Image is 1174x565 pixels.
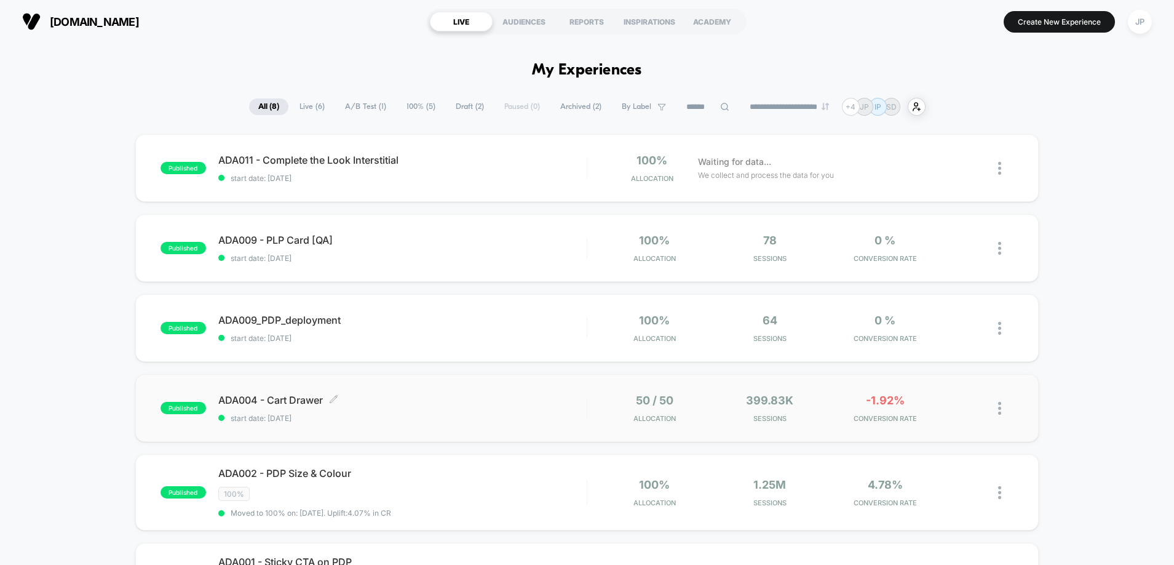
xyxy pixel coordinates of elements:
[715,334,825,343] span: Sessions
[868,478,903,491] span: 4.78%
[161,162,206,174] span: published
[830,254,940,263] span: CONVERSION RATE
[161,486,206,499] span: published
[397,98,445,115] span: 100% ( 5 )
[998,322,1001,335] img: close
[753,478,786,491] span: 1.25M
[631,174,673,183] span: Allocation
[555,12,618,31] div: REPORTS
[998,162,1001,175] img: close
[622,102,651,111] span: By Label
[639,234,670,247] span: 100%
[161,402,206,414] span: published
[493,12,555,31] div: AUDIENCES
[231,508,391,518] span: Moved to 100% on: [DATE] . Uplift: 4.07% in CR
[830,334,940,343] span: CONVERSION RATE
[551,98,611,115] span: Archived ( 2 )
[830,414,940,423] span: CONVERSION RATE
[822,103,829,110] img: end
[636,394,673,407] span: 50 / 50
[218,414,587,423] span: start date: [DATE]
[18,12,143,31] button: [DOMAIN_NAME]
[698,155,771,169] span: Waiting for data...
[746,394,793,407] span: 399.83k
[875,234,895,247] span: 0 %
[50,15,139,28] span: [DOMAIN_NAME]
[681,12,744,31] div: ACADEMY
[886,102,897,111] p: SD
[1124,9,1156,34] button: JP
[633,499,676,507] span: Allocation
[715,254,825,263] span: Sessions
[698,169,834,181] span: We collect and process the data for you
[218,154,587,166] span: ADA011 - Complete the Look Interstitial
[218,487,250,501] span: 100%
[763,234,777,247] span: 78
[715,414,825,423] span: Sessions
[998,242,1001,255] img: close
[830,499,940,507] span: CONVERSION RATE
[218,314,587,326] span: ADA009_PDP_deployment
[842,98,860,116] div: + 4
[998,486,1001,499] img: close
[618,12,681,31] div: INSPIRATIONS
[532,62,642,79] h1: My Experiences
[1004,11,1115,33] button: Create New Experience
[860,102,869,111] p: JP
[866,394,905,407] span: -1.92%
[637,154,667,167] span: 100%
[290,98,334,115] span: Live ( 6 )
[218,467,587,479] span: ADA002 - PDP Size & Colour
[633,334,676,343] span: Allocation
[218,394,587,406] span: ADA004 - Cart Drawer
[875,102,881,111] p: IP
[633,254,676,263] span: Allocation
[639,478,670,491] span: 100%
[639,314,670,327] span: 100%
[218,334,587,343] span: start date: [DATE]
[22,12,41,31] img: Visually logo
[430,12,493,31] div: LIVE
[218,234,587,246] span: ADA009 - PLP Card [QA]
[161,322,206,334] span: published
[1128,10,1152,34] div: JP
[715,499,825,507] span: Sessions
[633,414,676,423] span: Allocation
[763,314,777,327] span: 64
[249,98,288,115] span: All ( 8 )
[446,98,493,115] span: Draft ( 2 )
[218,174,587,183] span: start date: [DATE]
[998,402,1001,415] img: close
[336,98,395,115] span: A/B Test ( 1 )
[161,242,206,254] span: published
[218,254,587,263] span: start date: [DATE]
[875,314,895,327] span: 0 %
